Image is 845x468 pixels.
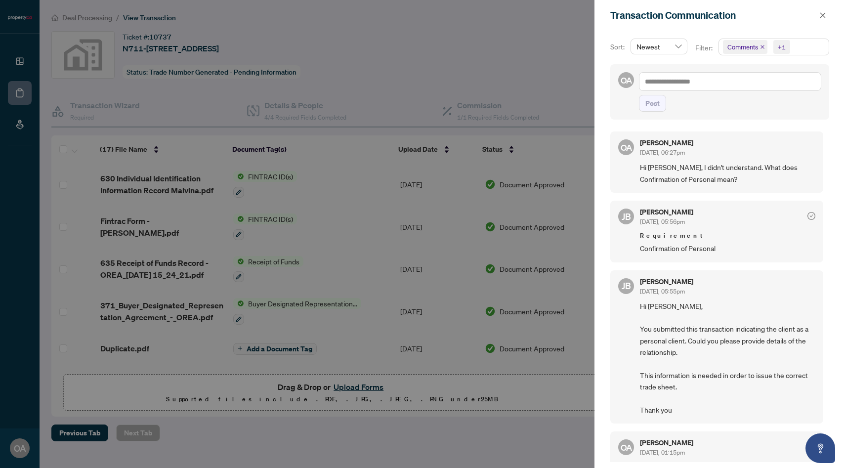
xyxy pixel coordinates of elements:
span: Comments [727,42,758,52]
span: OA [620,441,632,454]
span: Requirement [640,231,815,241]
span: JB [622,210,631,223]
h5: [PERSON_NAME] [640,278,693,285]
span: Hi [PERSON_NAME], I didn't understand. What does Confirmation of Personal mean? [640,162,815,185]
span: close [760,44,765,49]
span: close [819,12,826,19]
h5: [PERSON_NAME] [640,439,693,446]
span: [DATE], 05:55pm [640,288,685,295]
span: check-circle [807,212,815,220]
h5: [PERSON_NAME] [640,209,693,215]
span: JB [622,279,631,293]
span: [DATE], 06:27pm [640,149,685,156]
span: Hi [PERSON_NAME], You submitted this transaction indicating the client as a personal client. Coul... [640,300,815,416]
span: OA [620,74,632,87]
button: Open asap [805,433,835,463]
p: Filter: [695,43,714,53]
span: Confirmation of Personal [640,243,815,254]
div: Transaction Communication [610,8,816,23]
span: OA [620,141,632,154]
span: Comments [723,40,767,54]
div: +1 [778,42,786,52]
span: [DATE], 01:15pm [640,449,685,456]
span: [DATE], 05:56pm [640,218,685,225]
span: Newest [636,39,681,54]
p: Sort: [610,42,627,52]
button: Post [639,95,666,112]
h5: [PERSON_NAME] [640,139,693,146]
